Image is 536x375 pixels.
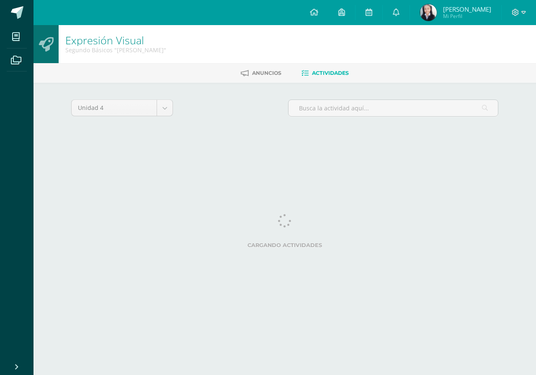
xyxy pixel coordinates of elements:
a: Expresión Visual [65,33,144,47]
a: Unidad 4 [72,100,173,116]
h1: Expresión Visual [65,34,166,46]
span: Unidad 4 [78,100,150,116]
a: Actividades [301,66,349,80]
span: Actividades [312,70,349,76]
span: Mi Perfil [443,13,491,20]
img: 9b75e2fdae061bafd325c42458c47c53.png [420,4,437,21]
span: Anuncios [252,70,281,76]
span: [PERSON_NAME] [443,5,491,13]
label: Cargando actividades [71,242,498,248]
a: Anuncios [241,66,281,80]
input: Busca la actividad aquí... [289,100,498,116]
div: Segundo Básicos 'Miguel Angel' [65,46,166,54]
